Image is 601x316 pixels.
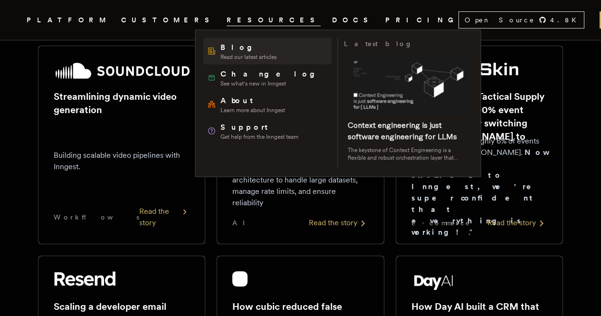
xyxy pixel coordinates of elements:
a: SoundCloud logoStreamlining dynamic video generationBuilding scalable video pipelines with Innges... [38,46,205,244]
span: Workflows [54,212,139,222]
a: Context engineering is just software engineering for LLMs [348,121,457,141]
span: Learn more about Inngest [220,106,285,114]
span: Blog [220,42,277,53]
h2: Streamlining dynamic video generation [54,90,190,116]
div: Read the story [309,217,369,229]
button: PLATFORM [27,14,110,26]
span: Open Source [465,15,535,25]
div: Read the story [139,206,190,229]
span: Read our latest articles [220,53,277,61]
a: DOCS [332,14,374,26]
span: Changelog [220,68,322,80]
img: cubic [232,271,248,287]
img: Day AI [411,271,456,290]
p: "We were losing roughly 6% of events going through [PERSON_NAME]. ." [411,135,547,238]
a: CUSTOMERS [121,14,215,26]
img: SoundCloud [54,61,190,80]
a: AboutLearn more about Inngest [203,91,332,118]
strong: Now that we switched to Inngest, we're super confident that everything is working! [411,148,546,237]
span: Get help from the Inngest team [220,133,298,141]
span: E-commerce [411,218,470,228]
div: Read the story [487,217,547,229]
a: PRICING [385,14,458,26]
a: ChangelogSee what's new in Inngest [203,65,332,91]
h3: Latest blog [344,38,412,49]
span: Support [220,122,298,133]
a: BlogRead our latest articles [203,38,332,65]
p: Building scalable video pipelines with Inngest. [54,150,190,172]
span: 4.8 K [550,15,582,25]
span: AI [232,218,253,228]
a: SupportGet help from the Inngest team [203,118,332,144]
p: Outtake's approach demonstrates that effective AI agents require a robust architecture to handle ... [232,152,368,209]
button: RESOURCES [227,14,321,26]
img: Resend [54,271,115,287]
span: About [220,95,285,106]
span: See what's new in Inngest [220,80,322,87]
